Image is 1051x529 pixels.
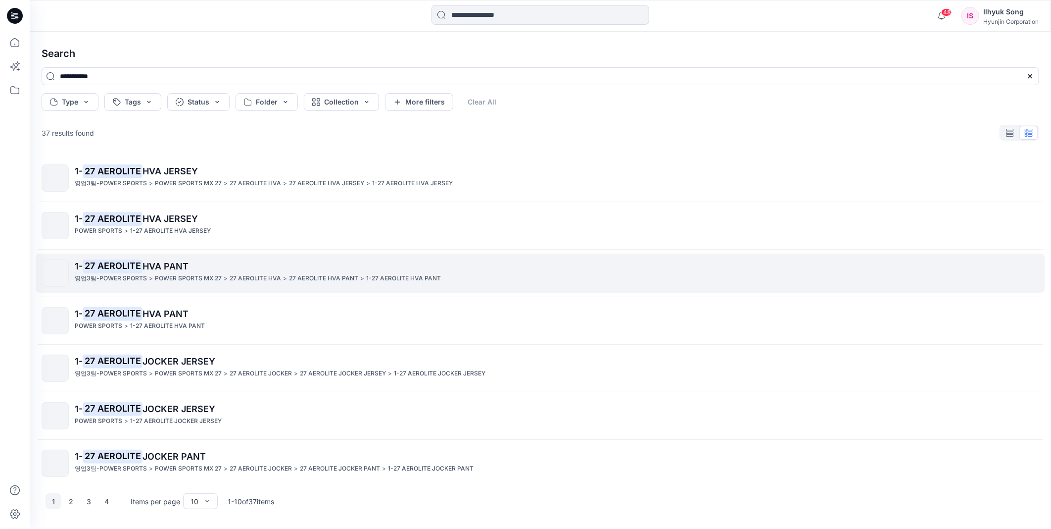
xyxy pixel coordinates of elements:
button: More filters [385,93,453,111]
a: 1-27 AEROLITEHVA JERSEY영업3팀-POWER SPORTS>POWER SPORTS MX 27>27 AEROLITE HVA>27 AEROLITE HVA JERSE... [36,159,1045,198]
span: JOCKER JERSEY [143,404,215,414]
p: > [149,464,153,474]
p: > [388,369,392,379]
p: 영업3팀-POWER SPORTS [75,369,147,379]
p: 1-27 AEROLITE HVA JERSEY [130,226,211,236]
mark: 27 AEROLITE [83,354,143,368]
p: > [382,464,386,474]
button: 4 [99,493,115,509]
div: Ilhyuk Song [983,6,1039,18]
a: 1-27 AEROLITEJOCKER PANT영업3팀-POWER SPORTS>POWER SPORTS MX 27>27 AEROLITE JOCKER>27 AEROLITE JOCKE... [36,444,1045,483]
p: POWER SPORTS MX 27 [155,178,222,189]
button: 3 [81,493,97,509]
p: 영업3팀-POWER SPORTS [75,178,147,189]
p: POWER SPORTS MX 27 [155,273,222,284]
mark: 27 AEROLITE [83,259,143,273]
p: POWER SPORTS [75,416,122,426]
button: 1 [46,493,61,509]
p: 영업3팀-POWER SPORTS [75,273,147,284]
mark: 27 AEROLITE [83,307,143,320]
button: Collection [304,93,379,111]
a: 1-27 AEROLITEHVA PANT영업3팀-POWER SPORTS>POWER SPORTS MX 27>27 AEROLITE HVA>27 AEROLITE HVA PANT>1-... [36,254,1045,293]
button: Folder [236,93,298,111]
span: 1- [75,356,83,367]
div: 10 [191,496,198,507]
span: JOCKER PANT [143,451,206,462]
p: 27 AEROLITE JOCKER [230,369,292,379]
p: 1-27 AEROLITE JOCKER PANT [388,464,474,474]
a: 1-27 AEROLITEHVA JERSEYPOWER SPORTS>1-27 AEROLITE HVA JERSEY [36,206,1045,245]
span: 1- [75,166,83,176]
p: 1 - 10 of 37 items [228,496,274,507]
p: 27 AEROLITE JOCKER JERSEY [300,369,386,379]
span: HVA JERSEY [143,166,198,176]
p: > [149,273,153,284]
p: 27 AEROLITE HVA PANT [289,273,358,284]
div: Hyunjin Corporation [983,18,1039,25]
span: JOCKER JERSEY [143,356,215,367]
p: > [224,369,228,379]
div: IS [961,7,979,25]
p: 1-27 AEROLITE HVA PANT [366,273,441,284]
h4: Search [34,40,1047,67]
span: 1- [75,451,83,462]
p: 1-27 AEROLITE HVA JERSEY [372,178,453,189]
p: 영업3팀-POWER SPORTS [75,464,147,474]
a: 1-27 AEROLITEHVA PANTPOWER SPORTS>1-27 AEROLITE HVA PANT [36,301,1045,340]
p: 27 AEROLITE JOCKER [230,464,292,474]
p: 37 results found [42,128,94,138]
span: HVA PANT [143,309,189,319]
p: POWER SPORTS [75,226,122,236]
p: > [124,321,128,331]
p: > [294,464,298,474]
p: > [294,369,298,379]
p: 1-27 AEROLITE HVA PANT [130,321,205,331]
p: POWER SPORTS [75,321,122,331]
p: > [124,416,128,426]
a: 1-27 AEROLITEJOCKER JERSEYPOWER SPORTS>1-27 AEROLITE JOCKER JERSEY [36,396,1045,435]
p: > [224,273,228,284]
p: > [149,369,153,379]
p: > [283,178,287,189]
p: > [224,464,228,474]
span: 1- [75,309,83,319]
mark: 27 AEROLITE [83,212,143,225]
button: Status [167,93,230,111]
p: Items per page [131,496,180,507]
span: 48 [941,8,952,16]
button: Tags [104,93,161,111]
span: HVA JERSEY [143,213,198,224]
p: 1-27 AEROLITE JOCKER JERSEY [130,416,222,426]
mark: 27 AEROLITE [83,164,143,178]
button: Type [42,93,98,111]
p: 27 AEROLITE HVA [230,178,281,189]
p: > [124,226,128,236]
p: > [149,178,153,189]
span: 1- [75,404,83,414]
p: 1-27 AEROLITE JOCKER JERSEY [394,369,485,379]
p: > [283,273,287,284]
p: > [366,178,370,189]
p: 27 AEROLITE HVA [230,273,281,284]
p: POWER SPORTS MX 27 [155,464,222,474]
p: 27 AEROLITE JOCKER PANT [300,464,380,474]
mark: 27 AEROLITE [83,449,143,463]
span: 1- [75,213,83,224]
a: 1-27 AEROLITEJOCKER JERSEY영업3팀-POWER SPORTS>POWER SPORTS MX 27>27 AEROLITE JOCKER>27 AEROLITE JOC... [36,349,1045,388]
mark: 27 AEROLITE [83,402,143,416]
button: 2 [63,493,79,509]
span: HVA PANT [143,261,189,271]
span: 1- [75,261,83,271]
p: > [224,178,228,189]
p: POWER SPORTS MX 27 [155,369,222,379]
p: > [360,273,364,284]
p: 27 AEROLITE HVA JERSEY [289,178,364,189]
